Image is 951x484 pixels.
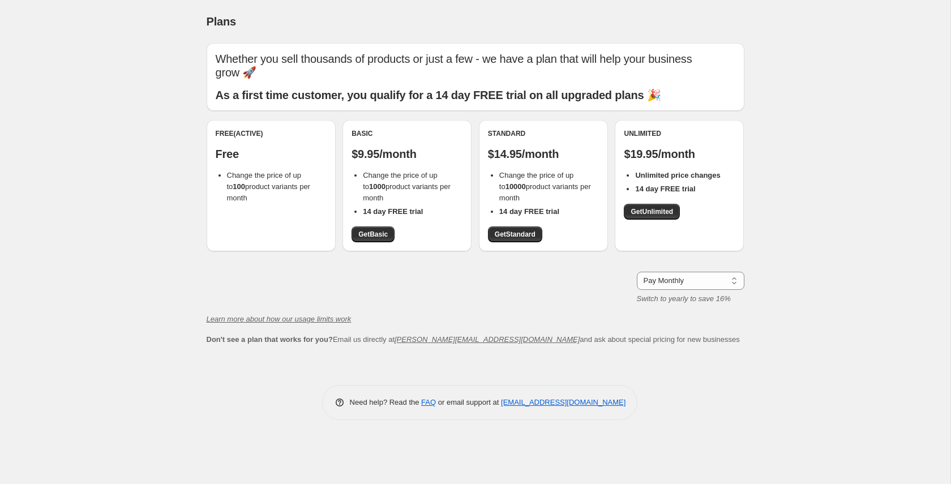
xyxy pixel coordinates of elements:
[369,182,385,191] b: 1000
[624,147,735,161] p: $19.95/month
[233,182,245,191] b: 100
[207,335,740,344] span: Email us directly at and ask about special pricing for new businesses
[207,315,352,323] a: Learn more about how our usage limits work
[358,230,388,239] span: Get Basic
[488,226,542,242] a: GetStandard
[216,89,661,101] b: As a first time customer, you qualify for a 14 day FREE trial on all upgraded plans 🎉
[395,335,580,344] a: [PERSON_NAME][EMAIL_ADDRESS][DOMAIN_NAME]
[352,226,395,242] a: GetBasic
[436,398,501,406] span: or email support at
[506,182,526,191] b: 10000
[207,15,236,28] span: Plans
[352,147,462,161] p: $9.95/month
[421,398,436,406] a: FAQ
[488,129,599,138] div: Standard
[499,207,559,216] b: 14 day FREE trial
[495,230,536,239] span: Get Standard
[488,147,599,161] p: $14.95/month
[624,204,680,220] a: GetUnlimited
[352,129,462,138] div: Basic
[216,52,735,79] p: Whether you sell thousands of products or just a few - we have a plan that will help your busines...
[350,398,422,406] span: Need help? Read the
[499,171,591,202] span: Change the price of up to product variants per month
[631,207,673,216] span: Get Unlimited
[227,171,310,202] span: Change the price of up to product variants per month
[207,335,333,344] b: Don't see a plan that works for you?
[635,185,695,193] b: 14 day FREE trial
[501,398,626,406] a: [EMAIL_ADDRESS][DOMAIN_NAME]
[624,129,735,138] div: Unlimited
[216,129,327,138] div: Free (Active)
[363,207,423,216] b: 14 day FREE trial
[637,294,731,303] i: Switch to yearly to save 16%
[216,147,327,161] p: Free
[363,171,451,202] span: Change the price of up to product variants per month
[635,171,720,179] b: Unlimited price changes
